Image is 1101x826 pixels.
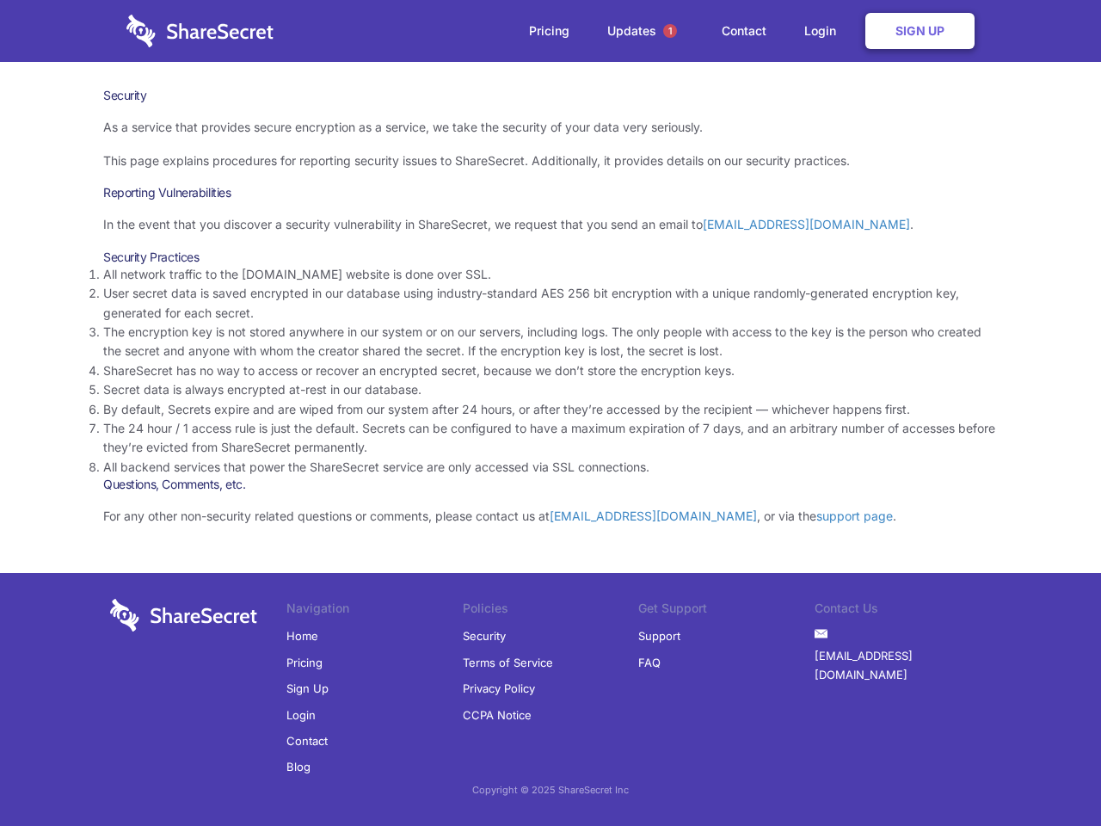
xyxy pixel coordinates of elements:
[816,509,893,523] a: support page
[286,754,311,780] a: Blog
[103,118,998,137] p: As a service that provides secure encryption as a service, we take the security of your data very...
[787,4,862,58] a: Login
[865,13,975,49] a: Sign Up
[815,643,991,688] a: [EMAIL_ADDRESS][DOMAIN_NAME]
[638,623,680,649] a: Support
[103,88,998,103] h1: Security
[463,675,535,701] a: Privacy Policy
[103,284,998,323] li: User secret data is saved encrypted in our database using industry-standard AES 256 bit encryptio...
[638,599,815,623] li: Get Support
[663,24,677,38] span: 1
[103,507,998,526] p: For any other non-security related questions or comments, please contact us at , or via the .
[103,400,998,419] li: By default, Secrets expire and are wiped from our system after 24 hours, or after they’re accesse...
[286,650,323,675] a: Pricing
[110,599,257,632] img: logo-wordmark-white-trans-d4663122ce5f474addd5e946df7df03e33cb6a1c49d2221995e7729f52c070b2.svg
[103,215,998,234] p: In the event that you discover a security vulnerability in ShareSecret, we request that you send ...
[103,477,998,492] h3: Questions, Comments, etc.
[103,185,998,200] h3: Reporting Vulnerabilities
[815,599,991,623] li: Contact Us
[286,675,329,701] a: Sign Up
[103,151,998,170] p: This page explains procedures for reporting security issues to ShareSecret. Additionally, it prov...
[703,217,910,231] a: [EMAIL_ADDRESS][DOMAIN_NAME]
[103,250,998,265] h3: Security Practices
[126,15,274,47] img: logo-wordmark-white-trans-d4663122ce5f474addd5e946df7df03e33cb6a1c49d2221995e7729f52c070b2.svg
[103,323,998,361] li: The encryption key is not stored anywhere in our system or on our servers, including logs. The on...
[103,419,998,458] li: The 24 hour / 1 access rule is just the default. Secrets can be configured to have a maximum expi...
[286,702,316,728] a: Login
[103,361,998,380] li: ShareSecret has no way to access or recover an encrypted secret, because we don’t store the encry...
[463,623,506,649] a: Security
[286,623,318,649] a: Home
[103,380,998,399] li: Secret data is always encrypted at-rest in our database.
[550,509,757,523] a: [EMAIL_ADDRESS][DOMAIN_NAME]
[638,650,661,675] a: FAQ
[463,599,639,623] li: Policies
[463,702,532,728] a: CCPA Notice
[512,4,587,58] a: Pricing
[103,265,998,284] li: All network traffic to the [DOMAIN_NAME] website is done over SSL.
[286,599,463,623] li: Navigation
[704,4,784,58] a: Contact
[286,728,328,754] a: Contact
[103,458,998,477] li: All backend services that power the ShareSecret service are only accessed via SSL connections.
[463,650,553,675] a: Terms of Service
